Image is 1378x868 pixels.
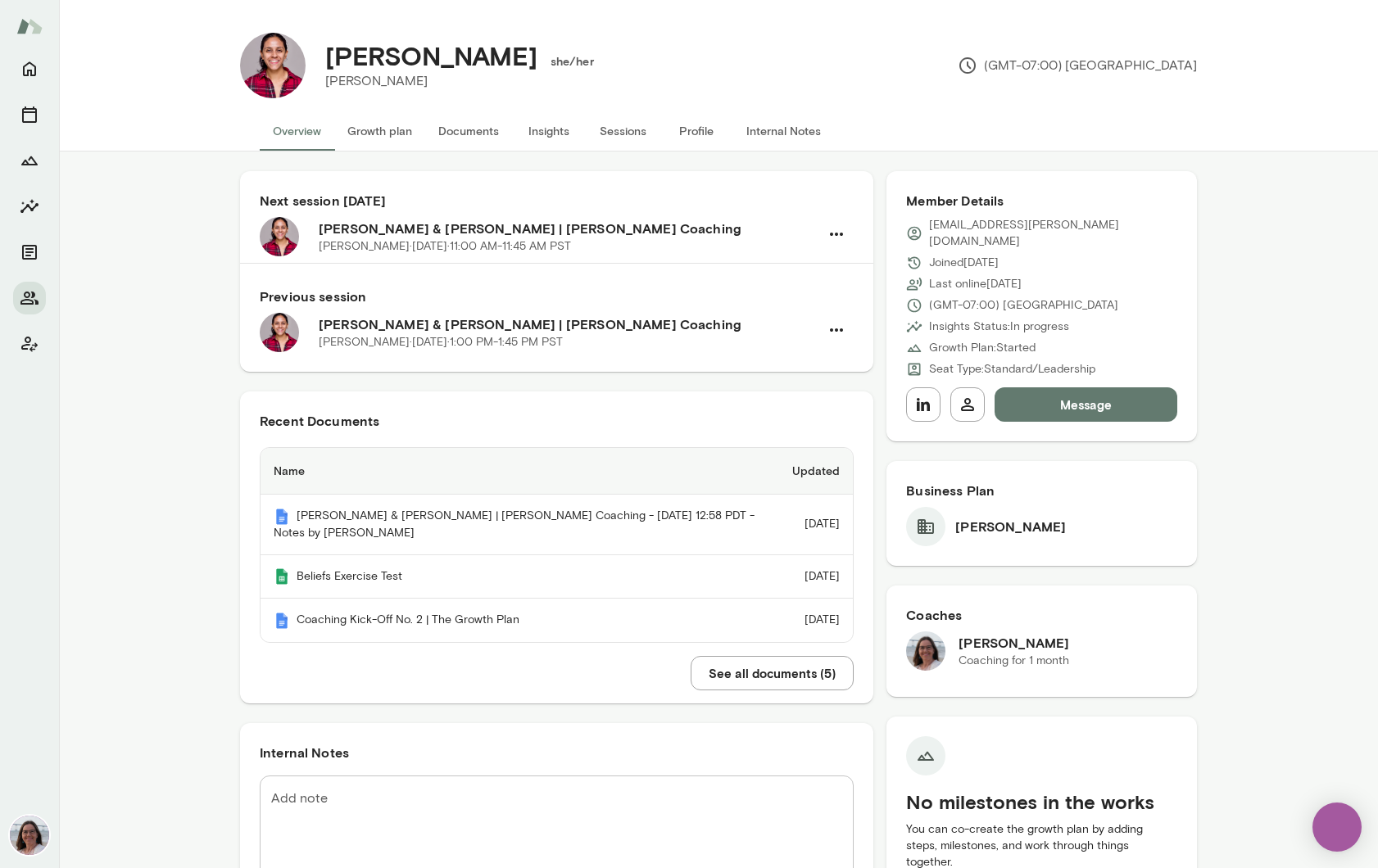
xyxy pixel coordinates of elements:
td: [DATE] [779,599,853,642]
h6: [PERSON_NAME] [955,517,1066,536]
button: Sessions [13,98,46,131]
p: (GMT-07:00) [GEOGRAPHIC_DATA] [958,56,1197,75]
p: [PERSON_NAME] · [DATE] · 11:00 AM-11:45 AM PST [319,238,571,255]
button: Home [13,52,46,85]
p: Seat Type: Standard/Leadership [929,361,1095,377]
p: Joined [DATE] [929,255,999,271]
h4: [PERSON_NAME] [325,40,537,71]
h6: Internal Notes [260,743,854,762]
button: Documents [425,111,512,151]
button: Growth Plan [13,144,46,177]
button: Members [13,282,46,314]
h6: Member Details [906,191,1177,210]
button: Profile [660,111,733,151]
th: Name [261,448,779,495]
button: Insights [512,111,586,151]
p: Insights Status: In progress [929,319,1069,335]
button: See all documents (5) [691,656,854,690]
img: Renate Stoiber [906,631,945,671]
button: Message [995,387,1177,422]
p: [EMAIL_ADDRESS][PERSON_NAME][DOMAIN_NAME] [929,217,1177,250]
h6: Previous session [260,287,854,306]
img: Mento [274,568,290,585]
h5: No milestones in the works [906,789,1177,815]
h6: [PERSON_NAME] & [PERSON_NAME] | [PERSON_NAME] Coaching [319,219,819,238]
button: Growth plan [334,111,425,151]
p: [PERSON_NAME] [325,71,581,91]
th: Beliefs Exercise Test [261,555,779,599]
h6: she/her [551,53,594,70]
img: Mento [274,509,290,525]
button: Sessions [586,111,660,151]
h6: [PERSON_NAME] [959,633,1069,653]
th: Coaching Kick-Off No. 2 | The Growth Plan [261,599,779,642]
p: Growth Plan: Started [929,340,1036,356]
td: [DATE] [779,495,853,555]
h6: Next session [DATE] [260,191,854,210]
th: [PERSON_NAME] & [PERSON_NAME] | [PERSON_NAME] Coaching - [DATE] 12:58 PDT - Notes by [PERSON_NAME] [261,495,779,555]
p: [PERSON_NAME] · [DATE] · 1:00 PM-1:45 PM PST [319,334,563,350]
p: Coaching for 1 month [959,653,1069,669]
h6: [PERSON_NAME] & [PERSON_NAME] | [PERSON_NAME] Coaching [319,314,819,334]
button: Documents [13,236,46,269]
button: Internal Notes [733,111,834,151]
img: Siddhi Sundar [240,33,306,98]
button: Client app [13,328,46,360]
td: [DATE] [779,555,853,599]
button: Insights [13,190,46,223]
p: Last online [DATE] [929,276,1022,292]
th: Updated [779,448,853,495]
img: Mento [16,11,43,42]
h6: Coaches [906,605,1177,625]
button: Overview [260,111,334,151]
img: Renate Stoiber [10,816,49,855]
h6: Recent Documents [260,411,854,431]
h6: Business Plan [906,481,1177,500]
p: (GMT-07:00) [GEOGRAPHIC_DATA] [929,297,1118,314]
img: Mento [274,613,290,629]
